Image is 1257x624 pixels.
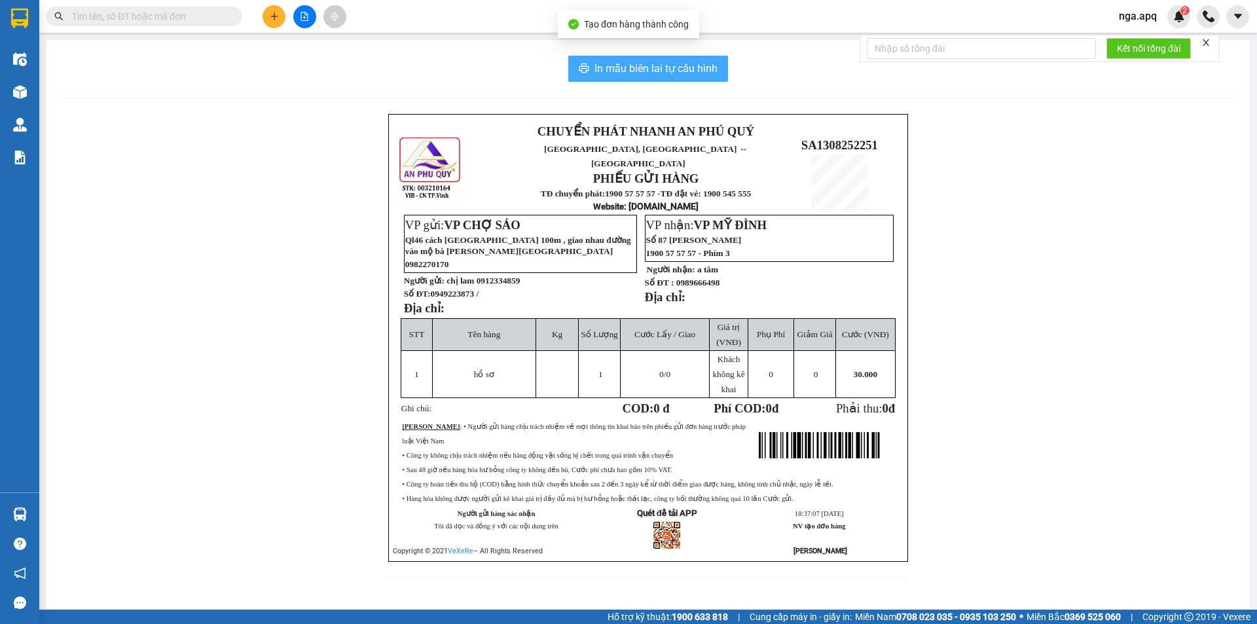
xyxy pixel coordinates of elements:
span: Website [593,202,624,211]
button: plus [263,5,285,28]
span: caret-down [1232,10,1244,22]
input: Tìm tên, số ĐT hoặc mã đơn [72,9,227,24]
span: đ [888,401,895,415]
span: chị lam 0912334859 [446,276,520,285]
span: 18:37:07 [DATE] [795,510,844,517]
span: • Hàng hóa không được người gửi kê khai giá trị đầy đủ mà bị hư hỏng hoặc thất lạc, công ty bồi t... [402,495,793,502]
span: [GEOGRAPHIC_DATA], [GEOGRAPHIC_DATA] ↔ [GEOGRAPHIC_DATA] [31,56,128,100]
span: notification [14,567,26,579]
span: Kết nối tổng đài [1117,41,1180,56]
img: warehouse-icon [13,118,27,132]
span: nga.apq [1108,8,1167,24]
button: caret-down [1226,5,1249,28]
strong: Số ĐT : [645,278,674,287]
span: message [14,596,26,609]
strong: NV tạo đơn hàng [793,523,845,530]
span: 0 đ [653,401,669,415]
img: warehouse-icon [13,52,27,66]
span: Phụ Phí [757,329,785,339]
button: file-add [293,5,316,28]
span: VP gửi: [405,218,520,232]
span: VP MỸ ĐÌNH [694,218,767,232]
strong: Quét để tải APP [637,508,697,518]
span: : • Người gửi hàng chịu trách nhiệm về mọi thông tin khai báo trên phiếu gửi đơn hàng trước pháp ... [402,423,746,445]
img: logo-vxr [11,9,28,28]
strong: Số ĐT: [404,289,479,299]
span: • Công ty không chịu trách nhiệm nếu hàng động vật sống bị chết trong quá trình vận chuyển [402,452,673,459]
span: 1 [598,369,603,379]
span: aim [330,12,339,21]
span: 0949223873 / [430,289,479,299]
img: icon-new-feature [1173,10,1185,22]
strong: Người gửi: [404,276,445,285]
span: check-circle [568,19,579,29]
span: copyright [1184,612,1193,621]
span: Giá trị (VNĐ) [716,322,741,347]
span: In mẫu biên lai tự cấu hình [594,60,718,77]
button: printerIn mẫu biên lai tự cấu hình [568,56,728,82]
span: 30.000 [854,369,878,379]
button: aim [323,5,346,28]
span: 0 [882,401,888,415]
img: logo [398,136,463,200]
span: Khách không kê khai [712,354,744,394]
strong: CHUYỂN PHÁT NHANH AN PHÚ QUÝ [33,10,127,53]
strong: TĐ chuyển phát: [541,189,605,198]
sup: 2 [1180,6,1190,15]
strong: 1900 633 818 [672,612,728,622]
img: warehouse-icon [13,85,27,99]
span: 2 [1182,6,1187,15]
strong: Địa chỉ: [404,301,445,315]
span: Số 87 [PERSON_NAME] [646,235,742,245]
strong: COD: [623,401,670,415]
strong: 0369 525 060 [1065,612,1121,622]
span: Ghi chú: [401,403,431,413]
strong: Địa chỉ: [645,290,685,304]
span: Hỗ trợ kỹ thuật: [608,610,728,624]
span: Ql46 cách [GEOGRAPHIC_DATA] 100m , giao nhau đường vào mộ bà [PERSON_NAME][GEOGRAPHIC_DATA] [405,235,631,256]
span: 0982270170 [405,259,449,269]
span: 1900 57 57 57 - Phím 3 [646,248,730,258]
span: Miền Nam [855,610,1016,624]
strong: : [DOMAIN_NAME] [593,201,699,211]
span: file-add [300,12,309,21]
img: solution-icon [13,151,27,164]
span: /0 [659,369,670,379]
span: a tâm [697,265,718,274]
span: 0 [769,369,773,379]
span: 0 [659,369,664,379]
img: logo [7,71,27,136]
span: hồ sơ [474,369,494,379]
span: 0 [814,369,818,379]
span: plus [270,12,279,21]
span: ⚪️ [1019,614,1023,619]
strong: Phí COD: đ [714,401,778,415]
span: [GEOGRAPHIC_DATA], [GEOGRAPHIC_DATA] ↔ [GEOGRAPHIC_DATA] [544,144,748,168]
span: SA1308252251 [801,138,878,152]
span: Miền Bắc [1027,610,1121,624]
span: printer [579,63,589,75]
strong: Người nhận: [647,265,695,274]
a: VeXeRe [448,547,473,555]
span: Tạo đơn hàng thành công [584,19,689,29]
img: warehouse-icon [13,507,27,521]
span: Phải thu: [836,401,895,415]
strong: TĐ đặt vé: 1900 545 555 [661,189,752,198]
span: close [1201,38,1211,47]
span: Tên hàng [467,329,500,339]
strong: 1900 57 57 57 - [605,189,660,198]
strong: 0708 023 035 - 0935 103 250 [896,612,1016,622]
span: VP CHỢ SÁO [444,218,520,232]
span: question-circle [14,538,26,550]
strong: CHUYỂN PHÁT NHANH AN PHÚ QUÝ [537,124,754,138]
span: search [54,12,64,21]
span: Cung cấp máy in - giấy in: [750,610,852,624]
span: Số Lượng [581,329,618,339]
button: Kết nối tổng đài [1106,38,1191,59]
span: 1 [414,369,419,379]
span: | [1131,610,1133,624]
strong: PHIẾU GỬI HÀNG [593,172,699,185]
input: Nhập số tổng đài [867,38,1096,59]
span: Copyright © 2021 – All Rights Reserved [393,547,543,555]
span: Cước (VNĐ) [842,329,889,339]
